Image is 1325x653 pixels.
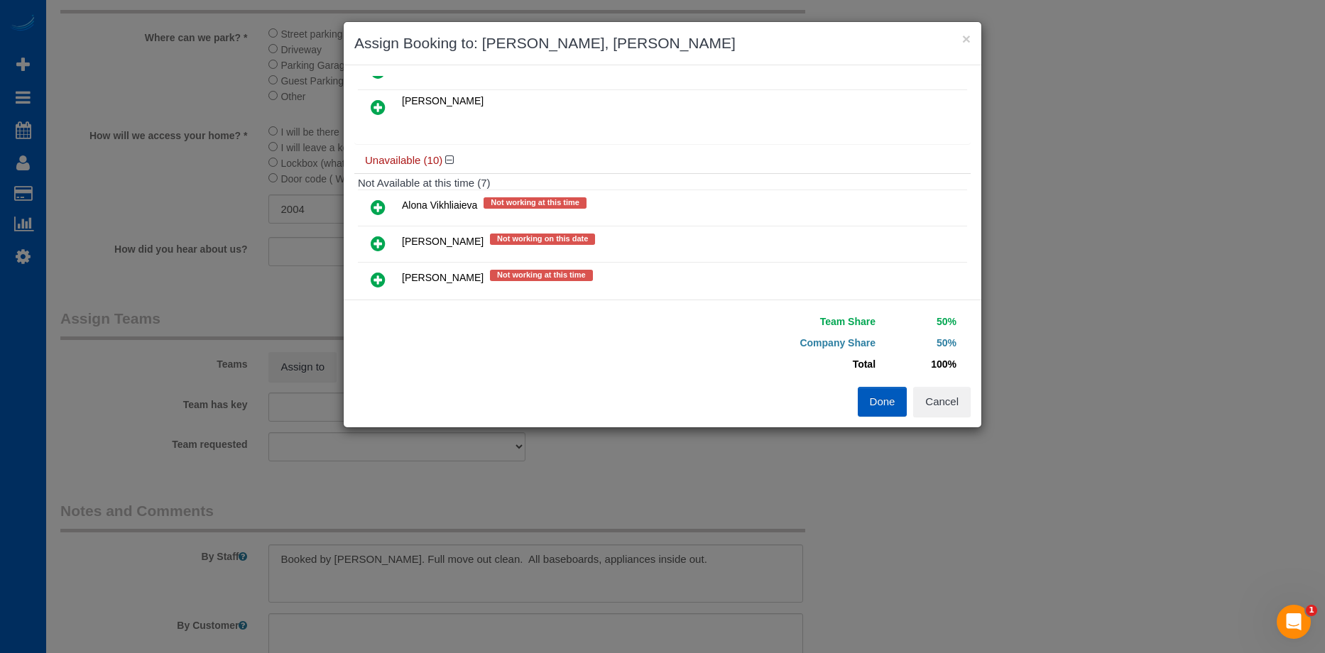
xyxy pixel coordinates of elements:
[490,234,595,245] span: Not working on this date
[1277,605,1311,639] iframe: Intercom live chat
[490,270,593,281] span: Not working at this time
[365,155,960,167] h4: Unavailable (10)
[354,33,971,54] h3: Assign Booking to: [PERSON_NAME], [PERSON_NAME]
[913,387,971,417] button: Cancel
[673,332,879,353] td: Company Share
[484,197,587,209] span: Not working at this time
[402,272,484,283] span: [PERSON_NAME]
[1306,605,1317,616] span: 1
[402,199,477,211] span: Alona Vikhliaieva
[402,95,484,106] span: [PERSON_NAME]
[879,332,960,353] td: 50%
[858,387,907,417] button: Done
[402,236,484,247] span: [PERSON_NAME]
[673,311,879,332] td: Team Share
[879,353,960,375] td: 100%
[673,353,879,375] td: Total
[358,177,967,190] h4: Not Available at this time (7)
[879,311,960,332] td: 50%
[962,31,971,46] button: ×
